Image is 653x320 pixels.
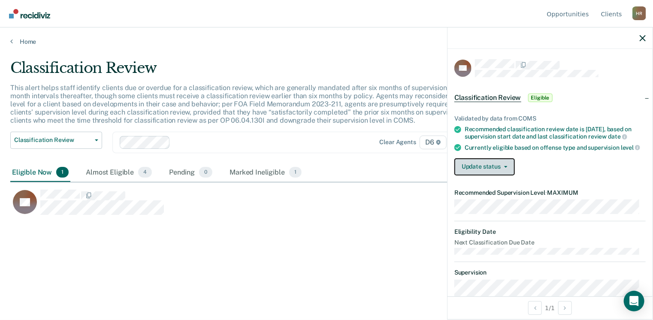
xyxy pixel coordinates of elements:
span: D6 [420,136,447,149]
dt: Supervision [454,269,646,276]
span: Classification Review [454,94,521,102]
span: 1 [56,167,69,178]
span: 4 [138,167,152,178]
div: Open Intercom Messenger [624,291,644,311]
button: Update status [454,158,515,175]
div: Classification Review [10,59,500,84]
div: Clear agents [380,139,416,146]
div: Marked Ineligible [228,163,303,182]
button: Previous Opportunity [528,301,542,315]
p: This alert helps staff identify clients due or overdue for a classification review, which are gen... [10,84,498,125]
span: Classification Review [14,136,91,144]
div: Currently eligible based on offense type and supervision [465,144,646,151]
img: Recidiviz [9,9,50,18]
span: 0 [199,167,212,178]
div: CaseloadOpportunityCell-0827673 [10,189,564,223]
span: • [545,189,547,196]
dt: Recommended Supervision Level MAXIMUM [454,189,646,196]
div: 1 / 1 [447,296,653,319]
span: 1 [289,167,302,178]
dt: Eligibility Date [454,228,646,235]
div: H R [632,6,646,20]
span: Eligible [528,94,553,102]
div: Recommended classification review date is [DATE], based on supervision start date and last classi... [465,126,646,140]
button: Next Opportunity [558,301,572,315]
div: Pending [167,163,214,182]
dt: Next Classification Due Date [454,239,646,246]
span: level [621,144,640,151]
div: Classification ReviewEligible [447,84,653,112]
button: Profile dropdown button [632,6,646,20]
div: Validated by data from COMS [454,115,646,122]
a: Home [10,38,643,45]
span: date [608,133,627,140]
div: Almost Eligible [84,163,154,182]
div: Eligible Now [10,163,70,182]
